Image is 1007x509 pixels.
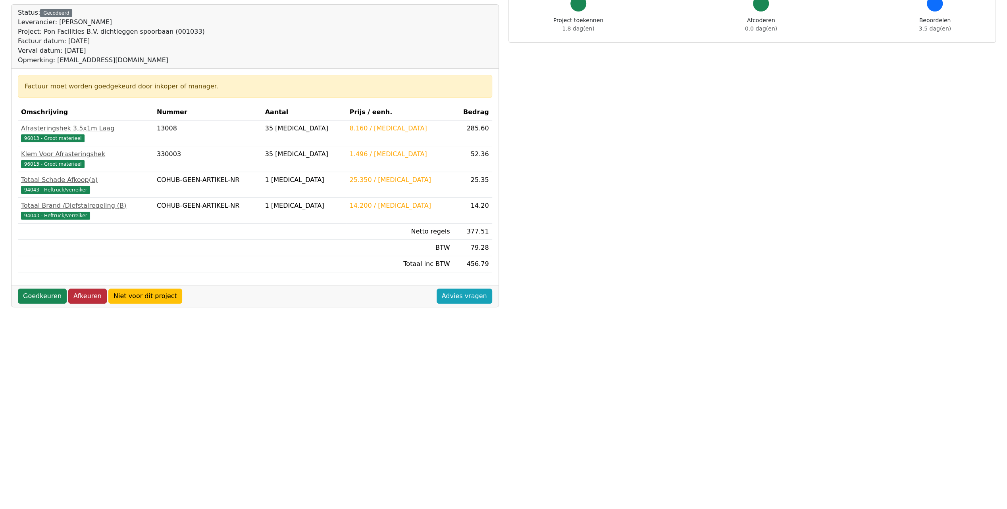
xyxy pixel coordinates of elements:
[21,160,85,168] span: 96013 - Groot materieel
[347,256,453,272] td: Totaal inc BTW
[350,124,450,133] div: 8.160 / [MEDICAL_DATA]
[21,175,150,194] a: Totaal Schade Afkoop(a)94043 - Heftruck/verreiker
[265,149,343,159] div: 35 [MEDICAL_DATA]
[18,17,205,27] div: Leverancier: [PERSON_NAME]
[262,104,347,121] th: Aantal
[350,149,450,159] div: 1.496 / [MEDICAL_DATA]
[919,25,951,32] span: 3.5 dag(en)
[154,172,262,198] td: COHUB-GEEN-ARTIKEL-NR
[18,55,205,65] div: Opmerking: [EMAIL_ADDRESS][DOMAIN_NAME]
[553,16,603,33] div: Project toekennen
[40,9,72,17] div: Gecodeerd
[21,212,90,220] span: 94043 - Heftruck/verreiker
[154,104,262,121] th: Nummer
[21,149,150,168] a: Klem Voor Afrasteringshek96013 - Groot materieel
[919,16,951,33] div: Beoordelen
[21,149,150,159] div: Klem Voor Afrasteringshek
[18,8,205,65] div: Status:
[347,104,453,121] th: Prijs / eenh.
[108,289,182,304] a: Niet voor dit project
[25,82,485,91] div: Factuur moet worden goedgekeurd door inkoper of manager.
[437,289,492,304] a: Advies vragen
[745,25,777,32] span: 0.0 dag(en)
[21,175,150,185] div: Totaal Schade Afkoop(a)
[21,124,150,143] a: Afrasteringshek 3,5x1m Laag96013 - Groot materieel
[68,289,107,304] a: Afkeuren
[154,146,262,172] td: 330003
[347,224,453,240] td: Netto regels
[265,124,343,133] div: 35 [MEDICAL_DATA]
[18,27,205,36] div: Project: Pon Facilities B.V. dichtleggen spoorbaan (001033)
[154,121,262,146] td: 13008
[453,224,492,240] td: 377.51
[453,121,492,146] td: 285.60
[21,186,90,194] span: 94043 - Heftruck/verreiker
[453,146,492,172] td: 52.36
[745,16,777,33] div: Afcoderen
[154,198,262,224] td: COHUB-GEEN-ARTIKEL-NR
[21,201,150,210] div: Totaal Brand /Diefstalregeling (B)
[350,201,450,210] div: 14.200 / [MEDICAL_DATA]
[21,124,150,133] div: Afrasteringshek 3,5x1m Laag
[453,240,492,256] td: 79.28
[347,240,453,256] td: BTW
[21,201,150,220] a: Totaal Brand /Diefstalregeling (B)94043 - Heftruck/verreiker
[350,175,450,185] div: 25.350 / [MEDICAL_DATA]
[21,134,85,142] span: 96013 - Groot materieel
[18,104,154,121] th: Omschrijving
[453,198,492,224] td: 14.20
[453,104,492,121] th: Bedrag
[453,256,492,272] td: 456.79
[18,36,205,46] div: Factuur datum: [DATE]
[453,172,492,198] td: 25.35
[18,46,205,55] div: Verval datum: [DATE]
[265,201,343,210] div: 1 [MEDICAL_DATA]
[18,289,67,304] a: Goedkeuren
[265,175,343,185] div: 1 [MEDICAL_DATA]
[562,25,594,32] span: 1.8 dag(en)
